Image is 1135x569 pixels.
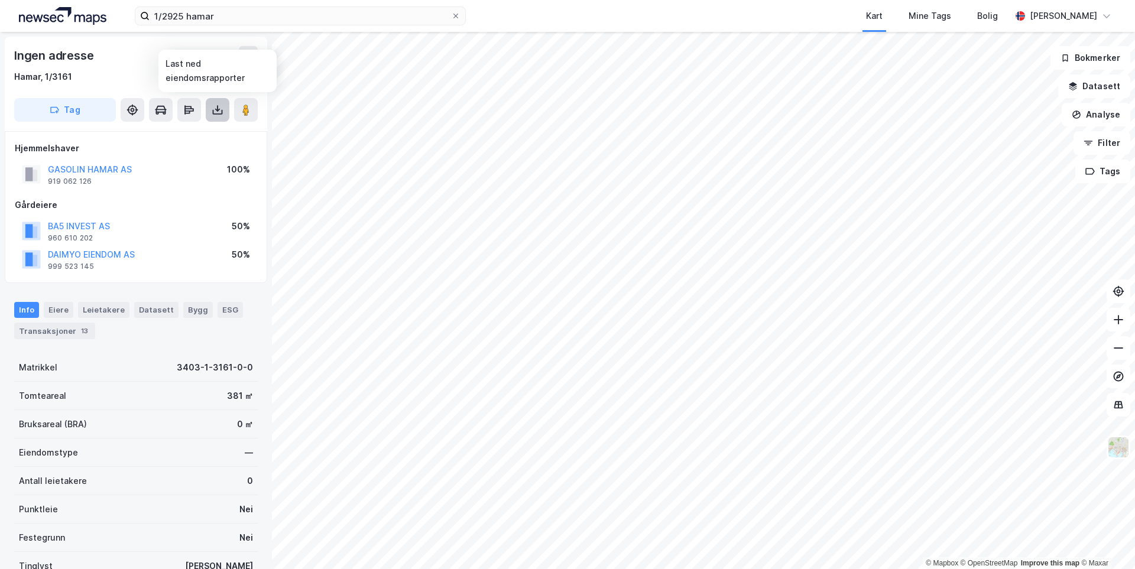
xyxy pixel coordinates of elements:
[232,219,250,233] div: 50%
[1030,9,1097,23] div: [PERSON_NAME]
[48,233,93,243] div: 960 610 202
[239,531,253,545] div: Nei
[1021,559,1079,567] a: Improve this map
[1107,436,1130,459] img: Z
[1075,160,1130,183] button: Tags
[866,9,883,23] div: Kart
[78,302,129,317] div: Leietakere
[19,502,58,516] div: Punktleie
[237,417,253,431] div: 0 ㎡
[48,262,94,271] div: 999 523 145
[19,360,57,375] div: Matrikkel
[183,302,213,317] div: Bygg
[232,248,250,262] div: 50%
[1058,74,1130,98] button: Datasett
[1062,103,1130,126] button: Analyse
[1050,46,1130,70] button: Bokmerker
[15,141,257,155] div: Hjemmelshaver
[134,302,179,317] div: Datasett
[239,502,253,516] div: Nei
[19,389,66,403] div: Tomteareal
[227,162,250,177] div: 100%
[14,98,116,122] button: Tag
[19,474,87,488] div: Antall leietakere
[177,360,253,375] div: 3403-1-3161-0-0
[19,417,87,431] div: Bruksareal (BRA)
[79,325,90,337] div: 13
[218,302,243,317] div: ESG
[977,9,998,23] div: Bolig
[19,531,65,545] div: Festegrunn
[14,302,39,317] div: Info
[19,446,78,460] div: Eiendomstype
[19,7,106,25] img: logo.a4113a55bc3d86da70a041830d287a7e.svg
[909,9,951,23] div: Mine Tags
[15,198,257,212] div: Gårdeiere
[150,7,451,25] input: Søk på adresse, matrikkel, gårdeiere, leietakere eller personer
[1076,512,1135,569] iframe: Chat Widget
[48,177,92,186] div: 919 062 126
[245,446,253,460] div: —
[14,46,96,65] div: Ingen adresse
[14,70,72,84] div: Hamar, 1/3161
[926,559,958,567] a: Mapbox
[1076,512,1135,569] div: Kontrollprogram for chat
[961,559,1018,567] a: OpenStreetMap
[44,302,73,317] div: Eiere
[247,474,253,488] div: 0
[14,323,95,339] div: Transaksjoner
[227,389,253,403] div: 381 ㎡
[1074,131,1130,155] button: Filter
